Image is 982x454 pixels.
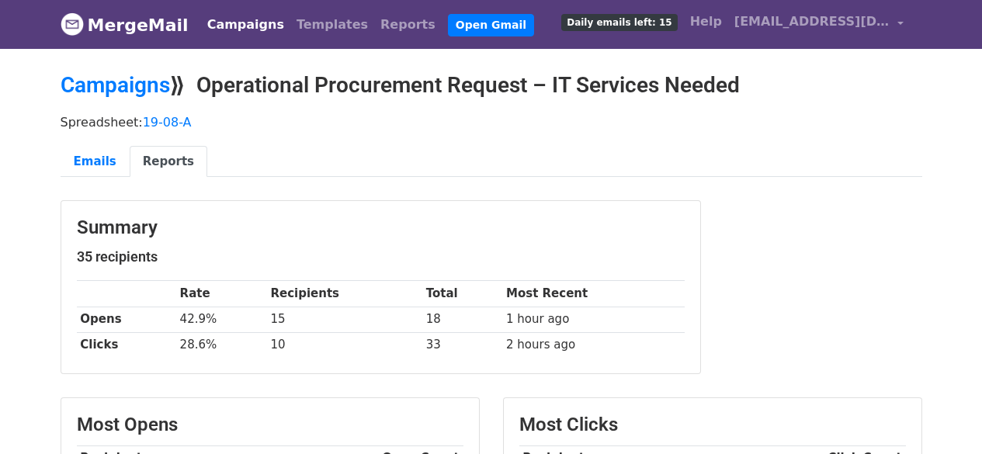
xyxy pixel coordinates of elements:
[684,6,728,37] a: Help
[77,307,176,332] th: Opens
[143,115,192,130] a: 19-08-A
[728,6,910,43] a: [EMAIL_ADDRESS][DOMAIN_NAME]
[61,12,84,36] img: MergeMail logo
[267,281,422,307] th: Recipients
[77,414,463,436] h3: Most Opens
[422,281,502,307] th: Total
[130,146,207,178] a: Reports
[61,114,922,130] p: Spreadsheet:
[561,14,677,31] span: Daily emails left: 15
[176,307,267,332] td: 42.9%
[502,332,684,358] td: 2 hours ago
[77,332,176,358] th: Clicks
[61,72,170,98] a: Campaigns
[61,9,189,41] a: MergeMail
[448,14,534,36] a: Open Gmail
[77,248,685,265] h5: 35 recipients
[267,332,422,358] td: 10
[502,307,684,332] td: 1 hour ago
[77,217,685,239] h3: Summary
[176,332,267,358] td: 28.6%
[61,72,922,99] h2: ⟫ Operational Procurement Request – IT Services Needed
[176,281,267,307] th: Rate
[519,414,906,436] h3: Most Clicks
[61,146,130,178] a: Emails
[267,307,422,332] td: 15
[422,307,502,332] td: 18
[201,9,290,40] a: Campaigns
[502,281,684,307] th: Most Recent
[555,6,683,37] a: Daily emails left: 15
[734,12,890,31] span: [EMAIL_ADDRESS][DOMAIN_NAME]
[422,332,502,358] td: 33
[290,9,374,40] a: Templates
[374,9,442,40] a: Reports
